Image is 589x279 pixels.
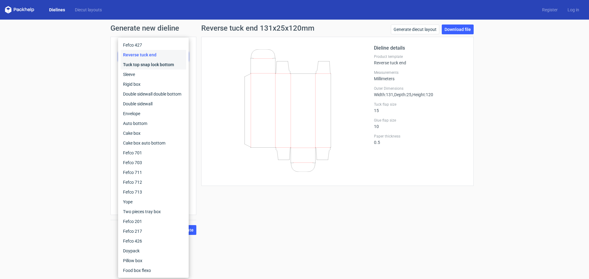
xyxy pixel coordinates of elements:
h1: Generate new dieline [110,25,479,32]
div: Reverse tuck end [374,54,466,65]
div: Fefco 713 [121,187,186,197]
label: Measurements [374,70,466,75]
div: Fefco 701 [121,148,186,158]
div: Tuck top snap lock bottom [121,60,186,70]
div: Doypack [121,246,186,256]
div: Sleeve [121,70,186,79]
span: , Depth : 25 [393,92,411,97]
label: Outer Dimensions [374,86,466,91]
div: Fefco 217 [121,226,186,236]
div: Cake box [121,128,186,138]
label: Product template [374,54,466,59]
label: Tuck flap size [374,102,466,107]
a: Register [537,7,563,13]
div: Millimeters [374,70,466,81]
div: Envelope [121,109,186,119]
div: Fefco 703 [121,158,186,168]
div: Pillow box [121,256,186,266]
h1: Reverse tuck end 131x25x120mm [201,25,314,32]
a: Log in [563,7,584,13]
div: 15 [374,102,466,113]
a: Dielines [44,7,70,13]
span: Width : 131 [374,92,393,97]
h2: Dieline details [374,44,466,52]
div: Reverse tuck end [121,50,186,60]
a: Diecut layouts [70,7,107,13]
div: Two pieces tray box [121,207,186,217]
div: Cake box auto bottom [121,138,186,148]
div: Fefco 712 [121,177,186,187]
label: Glue flap size [374,118,466,123]
div: Food box flexo [121,266,186,275]
div: Double sidewall [121,99,186,109]
label: Paper thickness [374,134,466,139]
div: 10 [374,118,466,129]
div: Fefco 201 [121,217,186,226]
a: Download file [442,25,474,34]
div: Fefco 426 [121,236,186,246]
div: Rigid box [121,79,186,89]
span: , Height : 120 [411,92,433,97]
div: Yope [121,197,186,207]
div: Fefco 711 [121,168,186,177]
div: Auto bottom [121,119,186,128]
div: Fefco 427 [121,40,186,50]
a: Generate diecut layout [391,25,439,34]
div: Double sidewall double bottom [121,89,186,99]
div: 0.5 [374,134,466,145]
